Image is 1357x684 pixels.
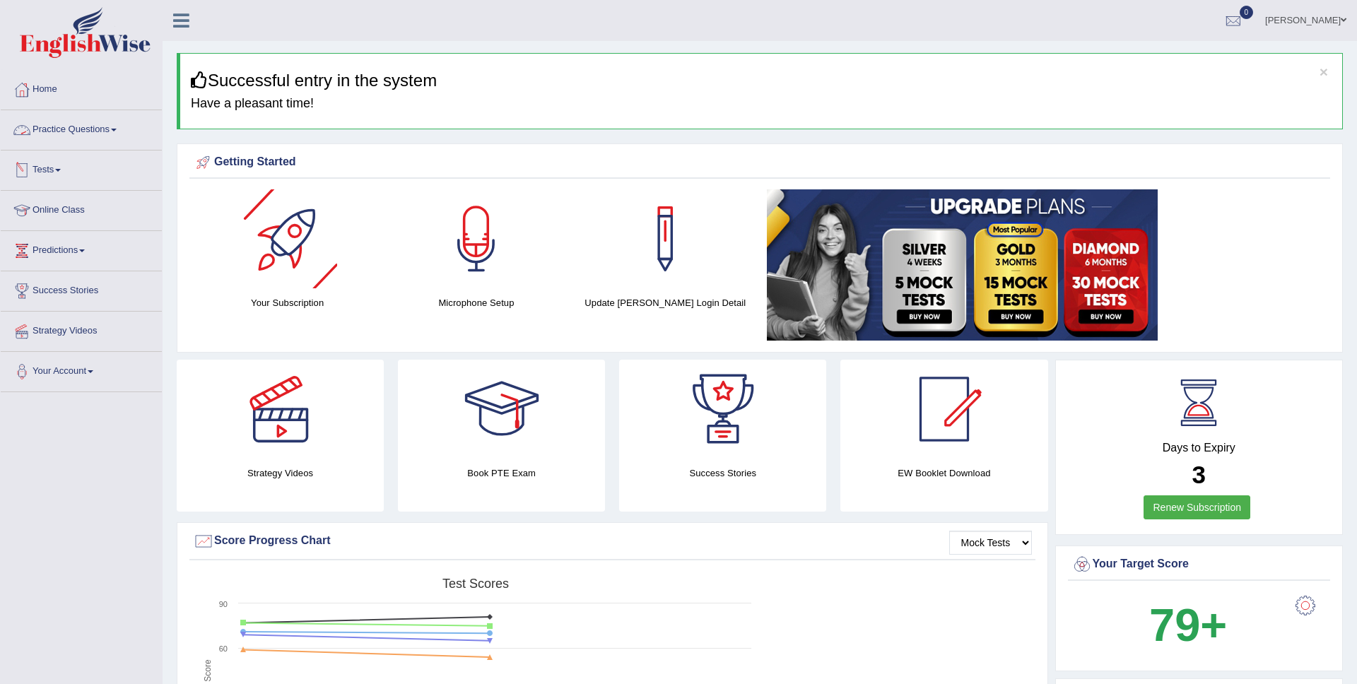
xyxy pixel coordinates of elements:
[398,466,605,480] h4: Book PTE Exam
[1,352,162,387] a: Your Account
[578,295,753,310] h4: Update [PERSON_NAME] Login Detail
[1192,461,1206,488] b: 3
[1240,6,1254,19] span: 0
[191,71,1332,90] h3: Successful entry in the system
[1,312,162,347] a: Strategy Videos
[840,466,1047,480] h4: EW Booklet Download
[1320,64,1328,79] button: ×
[1,70,162,105] a: Home
[193,152,1327,173] div: Getting Started
[1,271,162,307] a: Success Stories
[1,151,162,186] a: Tests
[1,191,162,226] a: Online Class
[177,466,384,480] h4: Strategy Videos
[619,466,826,480] h4: Success Stories
[193,531,1032,552] div: Score Progress Chart
[219,600,228,608] text: 90
[1071,554,1327,575] div: Your Target Score
[442,577,509,591] tspan: Test scores
[1144,495,1250,519] a: Renew Subscription
[1149,599,1227,651] b: 79+
[1071,442,1327,454] h4: Days to Expiry
[389,295,563,310] h4: Microphone Setup
[767,189,1158,341] img: small5.jpg
[203,659,213,682] tspan: Score
[191,97,1332,111] h4: Have a pleasant time!
[1,231,162,266] a: Predictions
[219,644,228,653] text: 60
[1,110,162,146] a: Practice Questions
[200,295,375,310] h4: Your Subscription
